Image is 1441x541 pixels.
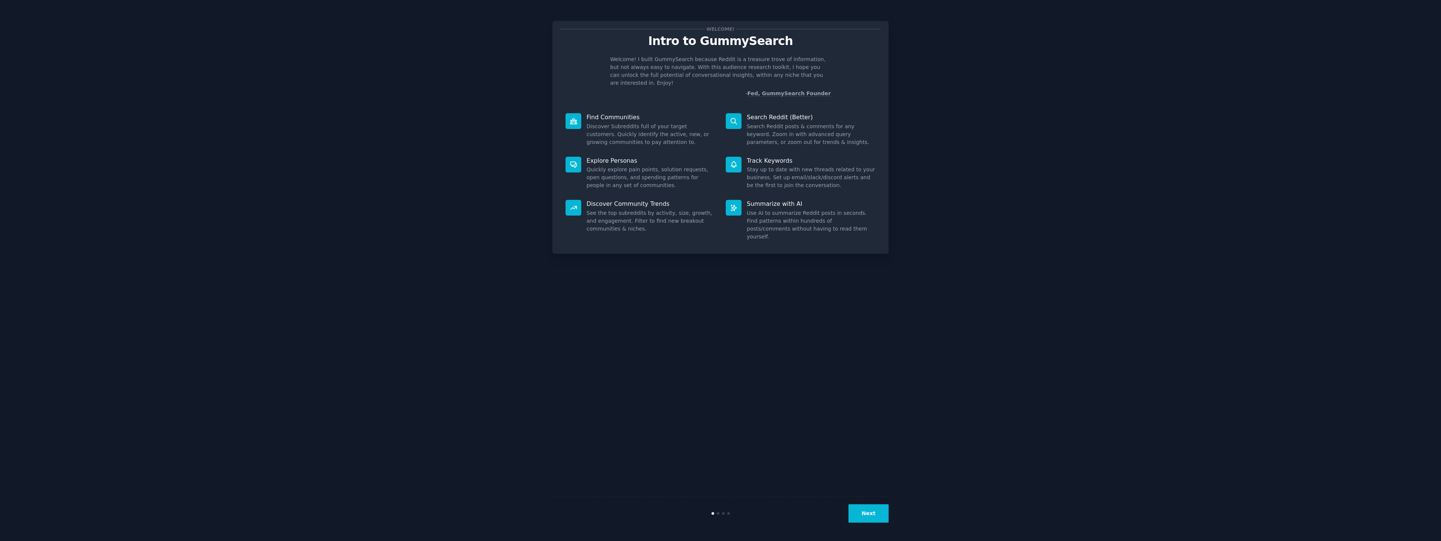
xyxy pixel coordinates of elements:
[747,200,875,208] p: Summarize with AI
[747,113,875,121] p: Search Reddit (Better)
[747,90,831,97] a: Fed, GummySearch Founder
[587,113,715,121] p: Find Communities
[560,34,881,48] p: Intro to GummySearch
[610,55,831,87] p: Welcome! I built GummySearch because Reddit is a treasure trove of information, but not always ea...
[587,157,715,165] p: Explore Personas
[587,166,715,189] dd: Quickly explore pain points, solution requests, open questions, and spending patterns for people ...
[587,209,715,233] dd: See the top subreddits by activity, size, growth, and engagement. Filter to find new breakout com...
[747,157,875,165] p: Track Keywords
[587,123,715,146] dd: Discover Subreddits full of your target customers. Quickly identify the active, new, or growing c...
[848,504,889,523] button: Next
[587,200,715,208] p: Discover Community Trends
[747,123,875,146] dd: Search Reddit posts & comments for any keyword. Zoom in with advanced query parameters, or zoom o...
[705,25,736,33] span: Welcome!
[745,90,831,97] div: -
[747,209,875,241] dd: Use AI to summarize Reddit posts in seconds. Find patterns within hundreds of posts/comments with...
[747,166,875,189] dd: Stay up to date with new threads related to your business. Set up email/slack/discord alerts and ...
